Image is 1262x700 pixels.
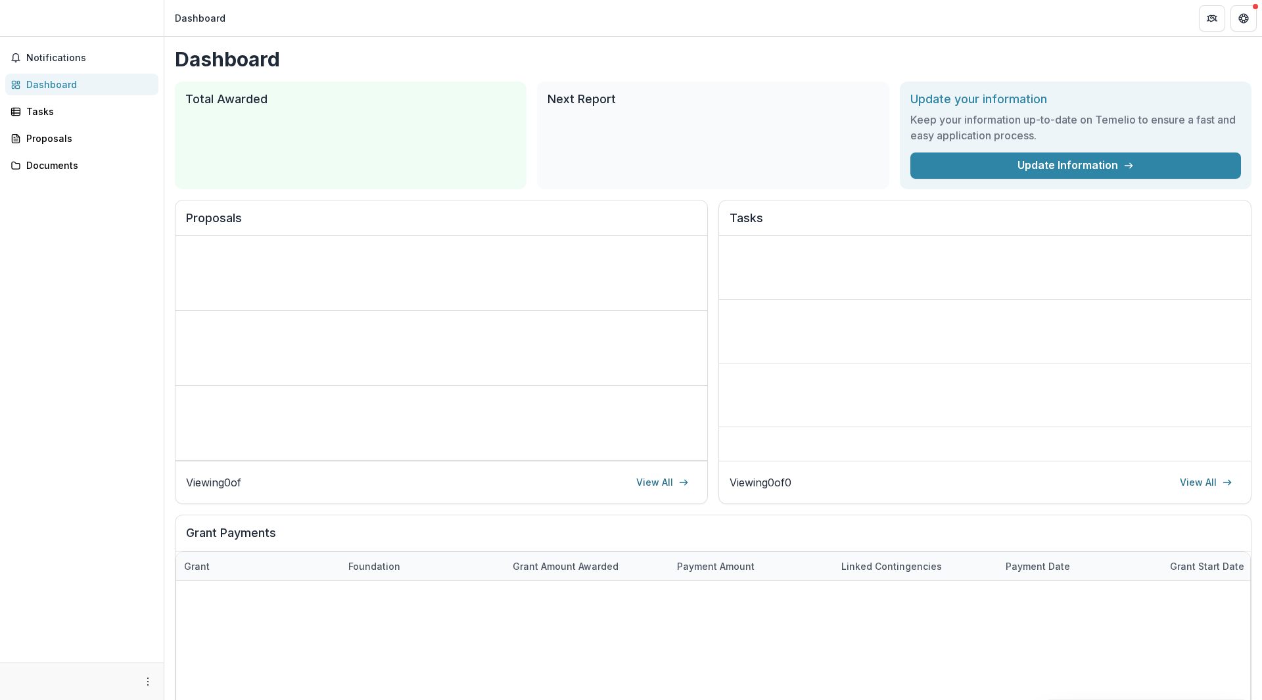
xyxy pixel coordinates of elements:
[548,92,878,106] h2: Next Report
[5,101,158,122] a: Tasks
[5,47,158,68] button: Notifications
[910,92,1241,106] h2: Update your information
[26,131,148,145] div: Proposals
[910,152,1241,179] a: Update Information
[730,475,791,490] p: Viewing 0 of 0
[5,154,158,176] a: Documents
[26,53,153,64] span: Notifications
[910,112,1241,143] h3: Keep your information up-to-date on Temelio to ensure a fast and easy application process.
[1172,472,1240,493] a: View All
[140,674,156,689] button: More
[26,105,148,118] div: Tasks
[5,128,158,149] a: Proposals
[186,475,241,490] p: Viewing 0 of
[5,74,158,95] a: Dashboard
[185,92,516,106] h2: Total Awarded
[730,211,1240,236] h2: Tasks
[1230,5,1257,32] button: Get Help
[26,158,148,172] div: Documents
[170,9,231,28] nav: breadcrumb
[175,47,1251,71] h1: Dashboard
[186,526,1240,551] h2: Grant Payments
[1199,5,1225,32] button: Partners
[628,472,697,493] a: View All
[175,11,225,25] div: Dashboard
[26,78,148,91] div: Dashboard
[186,211,697,236] h2: Proposals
